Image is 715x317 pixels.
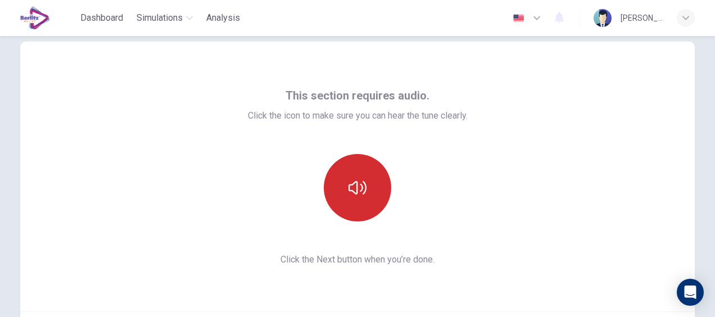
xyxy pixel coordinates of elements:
span: Click the Next button when you’re done. [248,253,468,266]
span: Click the icon to make sure you can hear the tune clearly. [248,109,468,123]
img: en [512,14,526,22]
div: Open Intercom Messenger [677,279,704,306]
button: Dashboard [76,8,128,28]
button: Analysis [202,8,245,28]
img: EduSynch logo [20,7,50,29]
img: Profile picture [594,9,612,27]
a: EduSynch logo [20,7,76,29]
div: [PERSON_NAME] [621,11,663,25]
span: This section requires audio. [286,87,429,105]
button: Simulations [132,8,197,28]
span: Dashboard [80,11,123,25]
span: Analysis [206,11,240,25]
span: Simulations [137,11,183,25]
